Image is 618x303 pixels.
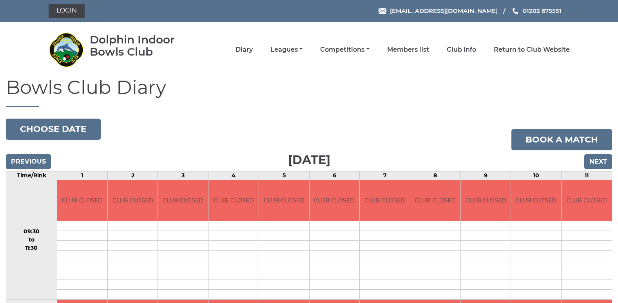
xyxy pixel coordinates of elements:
[360,171,410,180] td: 7
[379,8,386,14] img: Email
[513,8,518,14] img: Phone us
[108,180,158,221] td: CLUB CLOSED
[6,119,101,140] button: Choose date
[511,180,561,221] td: CLUB CLOSED
[57,180,107,221] td: CLUB CLOSED
[6,180,57,300] td: 09:30 to 11:30
[562,180,612,221] td: CLUB CLOSED
[6,171,57,180] td: Time/Rink
[511,6,562,15] a: Phone us 01202 675551
[447,45,476,54] a: Club Info
[410,180,460,221] td: CLUB CLOSED
[511,129,612,150] a: Book a match
[310,180,360,221] td: CLUB CLOSED
[387,45,429,54] a: Members list
[208,171,259,180] td: 4
[523,7,562,14] span: 01202 675551
[49,32,84,67] img: Dolphin Indoor Bowls Club
[410,171,461,180] td: 8
[236,45,253,54] a: Diary
[360,180,410,221] td: CLUB CLOSED
[57,171,107,180] td: 1
[208,180,259,221] td: CLUB CLOSED
[511,171,562,180] td: 10
[390,7,498,14] span: [EMAIL_ADDRESS][DOMAIN_NAME]
[270,45,303,54] a: Leagues
[6,77,612,107] h1: Bowls Club Diary
[6,154,51,169] input: Previous
[320,45,369,54] a: Competitions
[584,154,612,169] input: Next
[90,34,198,58] div: Dolphin Indoor Bowls Club
[562,171,612,180] td: 11
[158,180,208,221] td: CLUB CLOSED
[460,171,511,180] td: 9
[494,45,570,54] a: Return to Club Website
[461,180,511,221] td: CLUB CLOSED
[259,171,309,180] td: 5
[107,171,158,180] td: 2
[379,6,498,15] a: Email [EMAIL_ADDRESS][DOMAIN_NAME]
[49,4,85,18] a: Login
[259,180,309,221] td: CLUB CLOSED
[158,171,208,180] td: 3
[309,171,360,180] td: 6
